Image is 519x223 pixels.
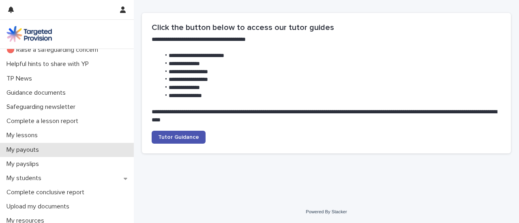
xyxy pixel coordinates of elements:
span: Tutor Guidance [158,134,199,140]
h2: Click the button below to access our tutor guides [152,23,501,32]
a: Tutor Guidance [152,131,206,144]
p: 🔴 Raise a safeguarding concern [3,46,105,54]
p: Guidance documents [3,89,72,97]
img: M5nRWzHhSzIhMunXDL62 [6,26,52,42]
p: Upload my documents [3,203,76,210]
p: Helpful hints to share with YP [3,60,95,68]
p: My lessons [3,132,44,139]
p: TP News [3,75,39,83]
a: Powered By Stacker [306,209,347,214]
p: My students [3,174,48,182]
p: My payouts [3,146,45,154]
p: Complete a lesson report [3,117,85,125]
p: My payslips [3,160,45,168]
p: Complete conclusive report [3,189,91,196]
p: Safeguarding newsletter [3,103,82,111]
